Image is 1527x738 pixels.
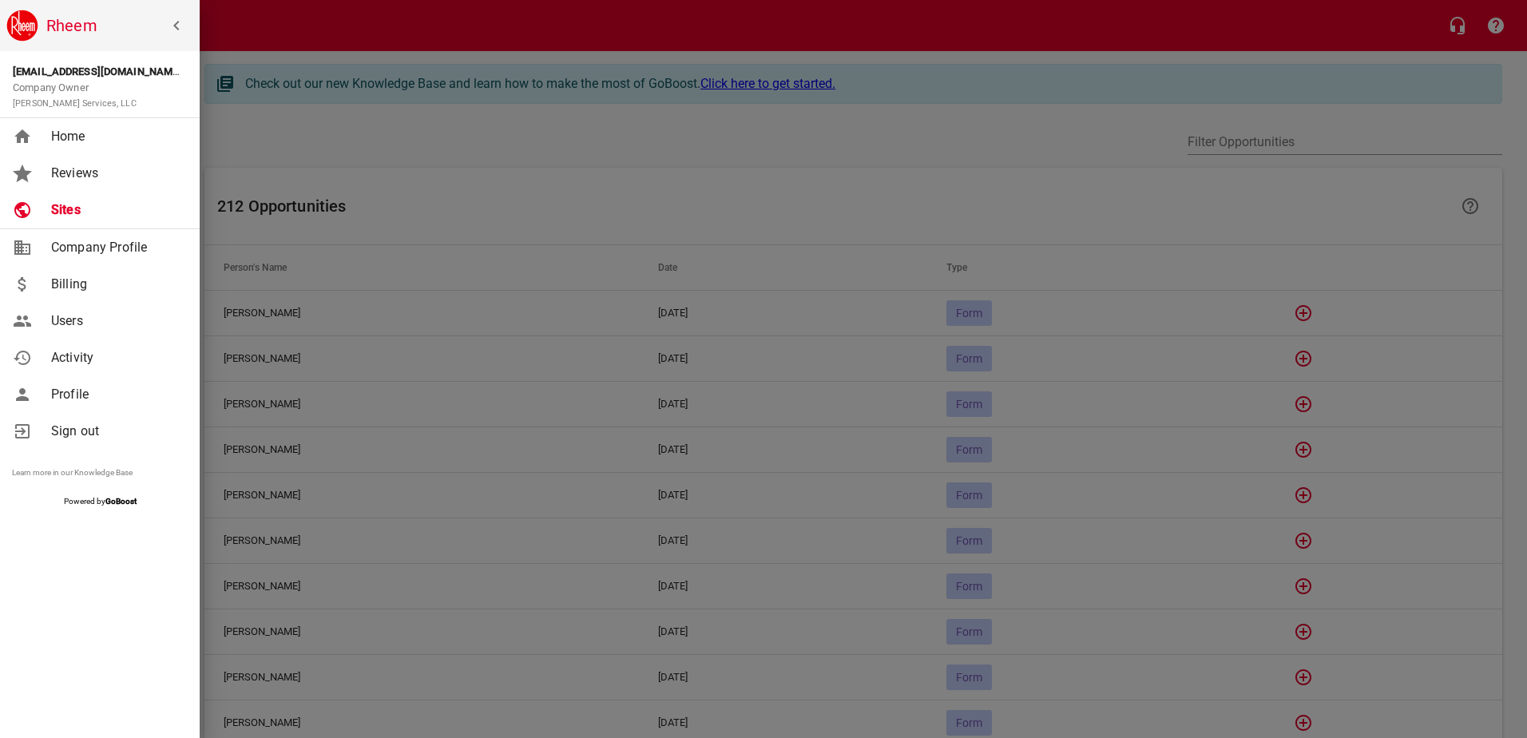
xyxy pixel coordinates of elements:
[64,497,137,506] span: Powered by
[51,385,180,404] span: Profile
[12,468,133,477] a: Learn more in our Knowledge Base
[13,81,137,109] span: Company Owner
[51,200,180,220] span: Sites
[105,497,137,506] strong: GoBoost
[51,275,180,294] span: Billing
[51,311,180,331] span: Users
[13,98,137,109] small: [PERSON_NAME] Services, LLC
[51,348,180,367] span: Activity
[51,127,180,146] span: Home
[51,238,180,257] span: Company Profile
[51,422,180,441] span: Sign out
[46,13,193,38] h6: Rheem
[51,164,180,183] span: Reviews
[13,65,181,77] strong: [EMAIL_ADDRESS][DOMAIN_NAME]
[6,10,38,42] img: rheem.png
